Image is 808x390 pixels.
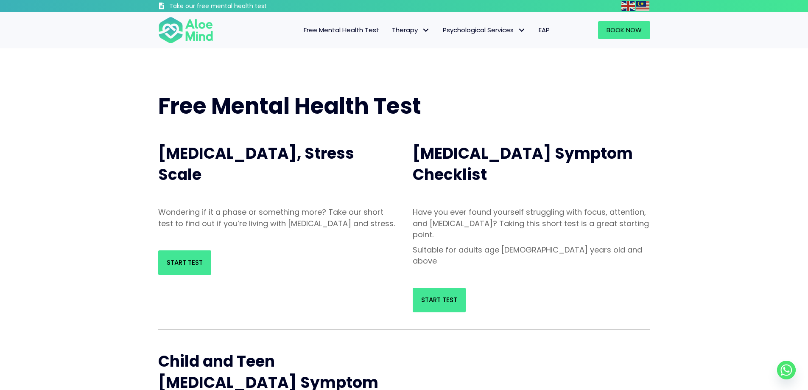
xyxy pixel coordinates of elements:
[420,24,432,36] span: Therapy: submenu
[636,1,650,11] a: Malay
[516,24,528,36] span: Psychological Services: submenu
[224,21,556,39] nav: Menu
[169,2,312,11] h3: Take our free mental health test
[539,25,550,34] span: EAP
[413,288,466,312] a: Start Test
[621,1,635,11] img: en
[304,25,379,34] span: Free Mental Health Test
[386,21,436,39] a: TherapyTherapy: submenu
[421,295,457,304] span: Start Test
[777,361,796,379] a: Whatsapp
[621,1,636,11] a: English
[598,21,650,39] a: Book Now
[413,244,650,267] p: Suitable for adults age [DEMOGRAPHIC_DATA] years old and above
[443,25,526,34] span: Psychological Services
[436,21,532,39] a: Psychological ServicesPsychological Services: submenu
[158,143,354,185] span: [MEDICAL_DATA], Stress Scale
[158,16,213,44] img: Aloe mind Logo
[636,1,649,11] img: ms
[158,207,396,229] p: Wondering if it a phase or something more? Take our short test to find out if you’re living with ...
[158,90,421,121] span: Free Mental Health Test
[413,143,633,185] span: [MEDICAL_DATA] Symptom Checklist
[297,21,386,39] a: Free Mental Health Test
[392,25,430,34] span: Therapy
[167,258,203,267] span: Start Test
[413,207,650,240] p: Have you ever found yourself struggling with focus, attention, and [MEDICAL_DATA]? Taking this sh...
[158,250,211,275] a: Start Test
[607,25,642,34] span: Book Now
[532,21,556,39] a: EAP
[158,2,312,12] a: Take our free mental health test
